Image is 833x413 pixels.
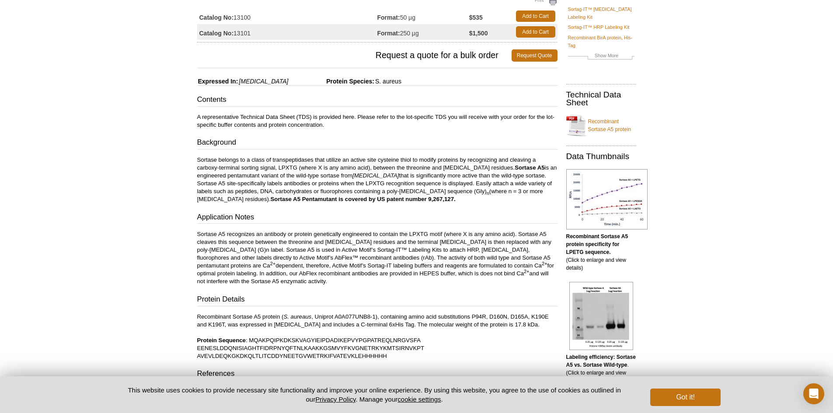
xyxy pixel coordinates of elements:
h2: Data Thumbnails [566,153,636,160]
p: This website uses cookies to provide necessary site functionality and improve your online experie... [113,385,636,404]
h3: Protein Details [197,294,558,306]
div: Open Intercom Messenger [803,383,824,404]
h2: Technical Data Sheet [566,91,636,107]
a: Recombinant BirA protein, His-Tag [568,34,634,49]
span: Expressed In: [197,78,238,85]
img: Labeling efficiency: Sortase A5 vs. Sortase Wild-type. [569,282,633,350]
h3: Application Notes [197,212,558,224]
h3: References [197,368,558,381]
strong: Format: [377,14,400,21]
i: [MEDICAL_DATA] [239,78,288,85]
sub: n [487,191,489,196]
p: Sortase belongs to a class of transpeptidases that utilize an active site cysteine thiol to modif... [197,156,558,203]
b: Protein Sequence [197,337,246,344]
p: (Click to enlarge and view details) [566,233,636,272]
strong: Sortase A5 [515,164,544,171]
span: S. aureus [374,78,401,85]
td: 250 µg [377,24,469,40]
a: Privacy Policy [315,396,356,403]
sup: 2+ [524,269,530,274]
span: Protein Species: [290,78,374,85]
strong: Catalog No: [199,29,234,37]
i: [MEDICAL_DATA] [352,172,399,179]
i: S. aureaus [283,313,311,320]
sup: 2+ [270,261,276,266]
p: Recombinant Sortase A5 protein ( , Uniprot A0A077UNB8-1), containing amino acid substitutions P94... [197,313,558,360]
a: Recombinant Sortase A5 protein [566,112,636,139]
a: Add to Cart [516,26,555,38]
strong: Format: [377,29,400,37]
td: 13100 [197,8,377,24]
h3: Contents [197,94,558,107]
a: Add to Cart [516,10,555,22]
span: Request a quote for a bulk order [197,49,512,62]
b: Labeling efficiency: Sortase A5 vs. Sortase Wild-type [566,354,636,368]
td: 50 µg [377,8,469,24]
td: 13101 [197,24,377,40]
p: . (Click to enlarge and view details). [566,353,636,385]
button: Got it! [650,389,720,406]
b: Recombinant Sortase A5 protein specificity for LPETG sequence. [566,233,628,255]
p: A representative Technical Data Sheet (TDS) is provided here. Please refer to the lot-specific TD... [197,113,558,129]
button: cookie settings [397,396,441,403]
sup: 2+ [542,261,547,266]
strong: Sortase A5 Pentamutant is covered by US patent number 9,267,127. [271,196,456,202]
img: Recombinant Sortase A5 protein specificity for LPETG sequence. [566,169,648,229]
strong: $1,500 [469,29,488,37]
strong: Catalog No: [199,14,234,21]
p: Sortase A5 recognizes an antibody or protein genetically engineered to contain the LPXTG motif (w... [197,230,558,285]
a: Show More [568,52,634,62]
a: Sortag-IT™ [MEDICAL_DATA] Labeling Kit [568,5,634,21]
a: Sortag-IT™ HRP Labeling Kit [568,23,630,31]
strong: $535 [469,14,483,21]
a: Request Quote [512,49,558,62]
h3: Background [197,137,558,149]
